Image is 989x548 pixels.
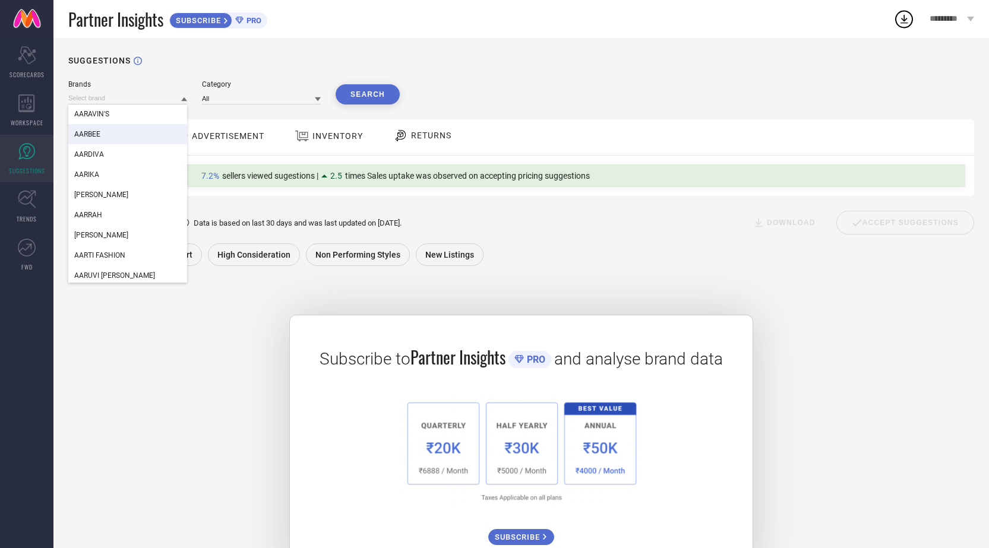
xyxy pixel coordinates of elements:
span: and analyse brand data [554,349,723,369]
div: AARUVI RUCHI VERMA [68,265,187,286]
div: Open download list [893,8,915,30]
div: AARIKA [68,164,187,185]
span: 2.5 [330,171,342,180]
span: Data is based on last 30 days and was last updated on [DATE] . [194,218,402,227]
span: 7.2% [201,171,219,180]
a: SUBSCRIBEPRO [169,9,267,28]
div: AARTI FASHION [68,245,187,265]
a: SUBSCRIBE [488,520,554,545]
div: AARDIVA [68,144,187,164]
span: times Sales uptake was observed on accepting pricing suggestions [345,171,590,180]
div: AARRAH [68,205,187,225]
span: SUBSCRIBE [170,16,224,25]
div: AARBEE [68,124,187,144]
span: AARRAH [74,211,102,219]
div: Accept Suggestions [836,211,974,235]
span: AARUVI [PERSON_NAME] [74,271,155,280]
span: [PERSON_NAME] [74,231,128,239]
span: SCORECARDS [10,70,45,79]
div: Category [202,80,321,88]
span: WORKSPACE [11,118,43,127]
span: AARBEE [74,130,100,138]
span: ADVERTISEMENT [192,131,264,141]
input: Select brand [68,92,187,104]
div: Brands [68,80,187,88]
span: AARIKA [74,170,99,179]
span: AARDIVA [74,150,104,159]
button: Search [336,84,400,104]
span: PRO [524,354,545,365]
h1: SUGGESTIONS [68,56,131,65]
span: PRO [244,16,261,25]
span: New Listings [425,250,474,259]
span: Partner Insights [68,7,163,31]
span: SUBSCRIBE [495,533,543,541]
span: High Consideration [217,250,290,259]
span: TRENDS [17,214,37,223]
div: AARAVIN'S [68,104,187,124]
span: Non Performing Styles [315,250,400,259]
span: Partner Insights [410,345,505,369]
img: 1a6fb96cb29458d7132d4e38d36bc9c7.png [397,393,644,508]
div: AARKE RITU KUMAR [68,185,187,205]
span: RETURNS [411,131,451,140]
span: AARAVIN'S [74,110,109,118]
span: Subscribe to [320,349,410,369]
span: FWD [21,262,33,271]
span: [PERSON_NAME] [74,191,128,199]
div: AARSHA [68,225,187,245]
span: sellers viewed sugestions | [222,171,318,180]
div: Percentage of sellers who have viewed suggestions for the current Insight Type [195,168,596,183]
span: INVENTORY [312,131,363,141]
span: AARTI FASHION [74,251,125,259]
span: SUGGESTIONS [9,166,45,175]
